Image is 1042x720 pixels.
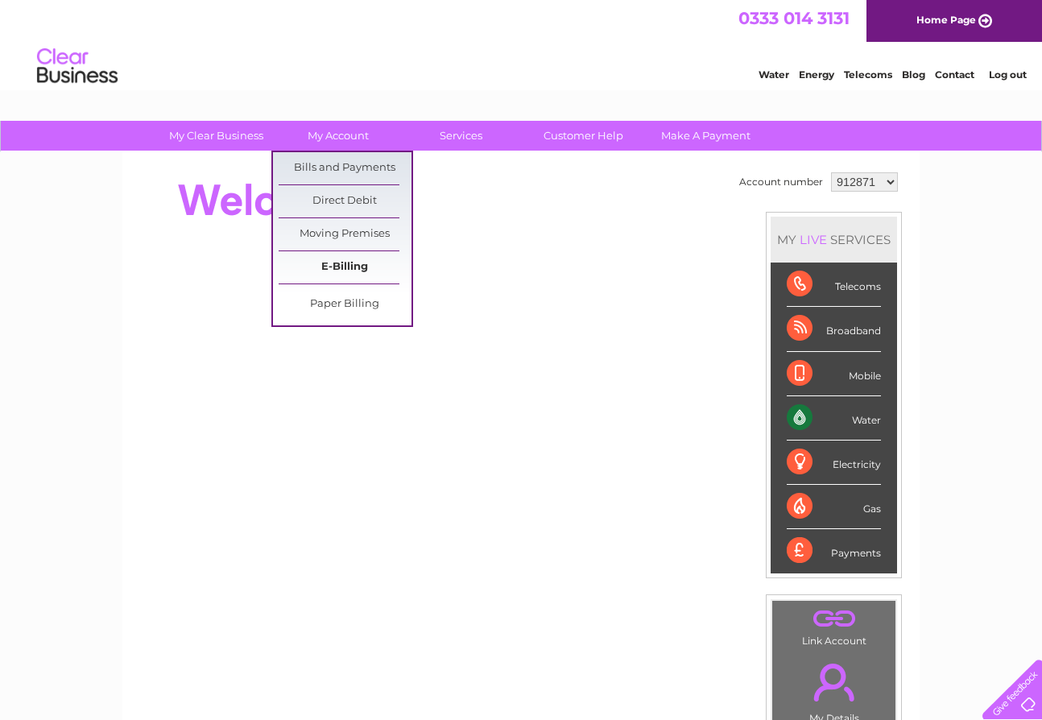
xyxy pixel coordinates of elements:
[759,68,789,81] a: Water
[639,121,772,151] a: Make A Payment
[272,121,405,151] a: My Account
[796,232,830,247] div: LIVE
[844,68,892,81] a: Telecoms
[279,251,411,283] a: E-Billing
[787,263,881,307] div: Telecoms
[935,68,974,81] a: Contact
[989,68,1027,81] a: Log out
[738,8,850,28] a: 0333 014 3131
[787,396,881,441] div: Water
[517,121,650,151] a: Customer Help
[799,68,834,81] a: Energy
[787,352,881,396] div: Mobile
[787,441,881,485] div: Electricity
[735,168,827,196] td: Account number
[142,9,903,78] div: Clear Business is a trading name of Verastar Limited (registered in [GEOGRAPHIC_DATA] No. 3667643...
[776,605,891,633] a: .
[150,121,283,151] a: My Clear Business
[279,185,411,217] a: Direct Debit
[902,68,925,81] a: Blog
[771,217,897,263] div: MY SERVICES
[787,529,881,573] div: Payments
[395,121,527,151] a: Services
[771,600,896,651] td: Link Account
[279,152,411,184] a: Bills and Payments
[36,42,118,91] img: logo.png
[787,307,881,351] div: Broadband
[776,654,891,710] a: .
[279,288,411,321] a: Paper Billing
[787,485,881,529] div: Gas
[279,218,411,250] a: Moving Premises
